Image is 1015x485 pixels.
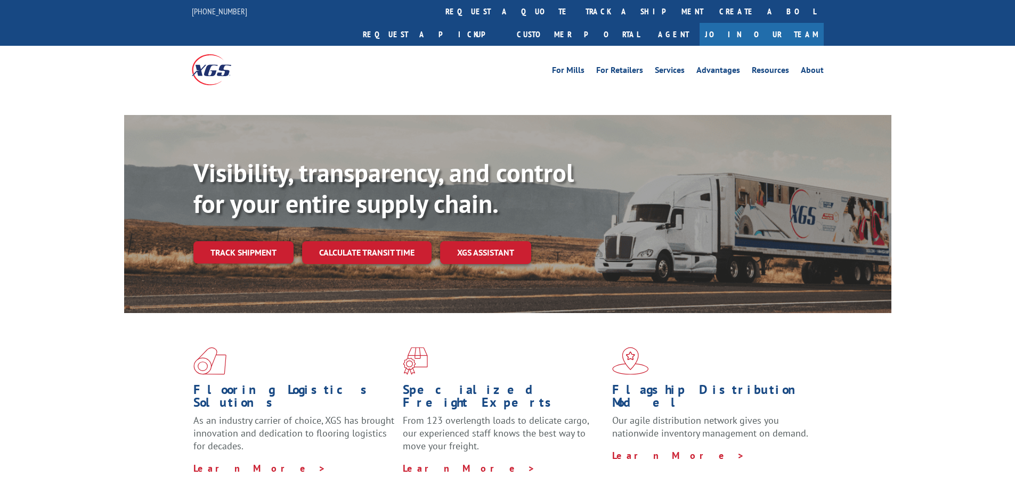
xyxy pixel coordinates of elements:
[193,462,326,474] a: Learn More >
[440,241,531,264] a: XGS ASSISTANT
[647,23,700,46] a: Agent
[355,23,509,46] a: Request a pickup
[801,66,824,78] a: About
[193,383,395,414] h1: Flooring Logistics Solutions
[193,347,226,375] img: xgs-icon-total-supply-chain-intelligence-red
[612,414,808,439] span: Our agile distribution network gives you nationwide inventory management on demand.
[696,66,740,78] a: Advantages
[752,66,789,78] a: Resources
[612,347,649,375] img: xgs-icon-flagship-distribution-model-red
[192,6,247,17] a: [PHONE_NUMBER]
[403,383,604,414] h1: Specialized Freight Experts
[403,347,428,375] img: xgs-icon-focused-on-flooring-red
[612,449,745,462] a: Learn More >
[302,241,432,264] a: Calculate transit time
[596,66,643,78] a: For Retailers
[700,23,824,46] a: Join Our Team
[193,156,574,220] b: Visibility, transparency, and control for your entire supply chain.
[193,241,294,264] a: Track shipment
[403,462,535,474] a: Learn More >
[552,66,584,78] a: For Mills
[509,23,647,46] a: Customer Portal
[612,383,814,414] h1: Flagship Distribution Model
[403,414,604,462] p: From 123 overlength loads to delicate cargo, our experienced staff knows the best way to move you...
[193,414,394,452] span: As an industry carrier of choice, XGS has brought innovation and dedication to flooring logistics...
[655,66,685,78] a: Services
